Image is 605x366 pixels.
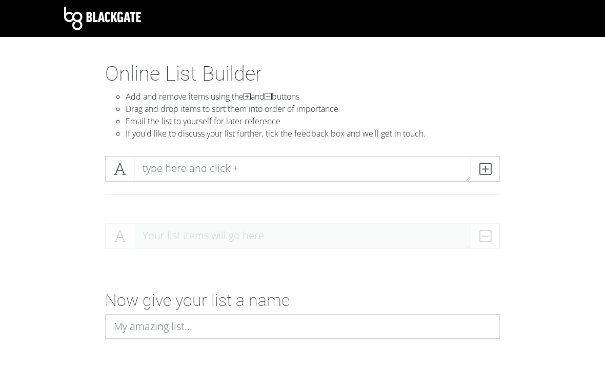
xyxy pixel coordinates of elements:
[126,103,500,115] li: Drag and drop items to sort them into order of importance
[105,291,500,310] h2: Now give your list a name
[64,7,141,30] img: Blackgate
[105,314,500,339] input: My amazing list...
[126,90,500,103] li: Add and remove items using the and buttons
[126,115,500,127] li: Email the list to yourself for later reference
[126,127,500,140] li: If you'd like to discuss your list further, tick the feedback box and we'll get in touch.
[105,62,500,86] h1: Online List Builder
